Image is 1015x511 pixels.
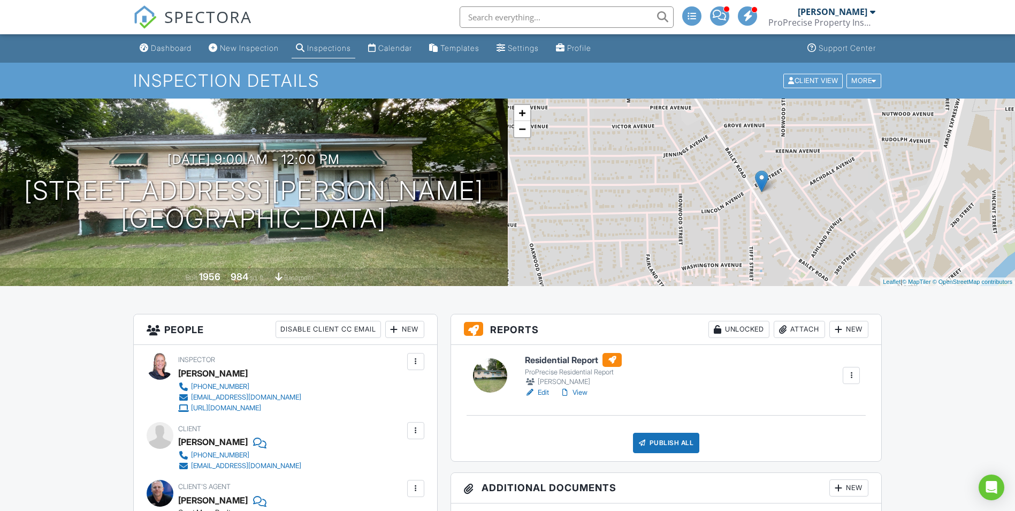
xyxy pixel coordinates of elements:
span: Inspector [178,356,215,364]
div: Support Center [819,43,876,52]
div: New [385,321,424,338]
input: Search everything... [460,6,674,28]
a: Leaflet [883,279,900,285]
div: [EMAIL_ADDRESS][DOMAIN_NAME] [191,393,301,402]
a: Support Center [803,39,880,58]
a: Profile [552,39,596,58]
a: © MapTiler [902,279,931,285]
div: New [829,479,868,497]
a: Calendar [364,39,416,58]
div: Settings [508,43,539,52]
a: SPECTORA [133,14,252,37]
a: Zoom in [514,105,530,121]
div: Inspections [307,43,351,52]
div: New Inspection [220,43,279,52]
div: Publish All [633,433,700,453]
h6: Residential Report [525,353,622,367]
span: Client's Agent [178,483,231,491]
a: New Inspection [204,39,283,58]
img: The Best Home Inspection Software - Spectora [133,5,157,29]
h3: Additional Documents [451,473,882,504]
div: [PERSON_NAME] [178,434,248,450]
a: [EMAIL_ADDRESS][DOMAIN_NAME] [178,392,301,403]
div: 984 [231,271,248,282]
div: Attach [774,321,825,338]
div: Profile [567,43,591,52]
a: [PHONE_NUMBER] [178,381,301,392]
a: [URL][DOMAIN_NAME] [178,403,301,414]
a: © OpenStreetMap contributors [933,279,1012,285]
span: SPECTORA [164,5,252,28]
div: More [846,73,881,88]
div: Disable Client CC Email [276,321,381,338]
div: [PHONE_NUMBER] [191,451,249,460]
span: Client [178,425,201,433]
a: Residential Report ProPrecise Residential Report [PERSON_NAME] [525,353,622,387]
div: ProPrecise Residential Report [525,368,622,377]
div: [PERSON_NAME] [525,377,622,387]
h3: Reports [451,314,882,345]
a: Templates [425,39,484,58]
div: 1956 [199,271,220,282]
div: [PERSON_NAME] [798,6,867,17]
h1: Inspection Details [133,71,882,90]
a: Client View [782,76,845,84]
h3: People [134,314,437,345]
div: [URL][DOMAIN_NAME] [191,404,261,412]
span: Built [186,274,197,282]
div: [EMAIL_ADDRESS][DOMAIN_NAME] [191,462,301,470]
span: basement [284,274,313,282]
a: Dashboard [135,39,196,58]
div: Unlocked [708,321,769,338]
div: New [829,321,868,338]
div: Client View [783,73,843,88]
div: Templates [440,43,479,52]
span: sq. ft. [250,274,265,282]
h1: [STREET_ADDRESS][PERSON_NAME] [GEOGRAPHIC_DATA] [24,177,484,234]
a: Settings [492,39,543,58]
div: Open Intercom Messenger [979,475,1004,500]
a: Inspections [292,39,355,58]
div: [PERSON_NAME] [178,492,248,508]
a: Zoom out [514,121,530,137]
div: Calendar [378,43,412,52]
div: ProPrecise Property Inspections LLC. [768,17,875,28]
a: Edit [525,387,549,398]
a: View [560,387,587,398]
div: [PHONE_NUMBER] [191,382,249,391]
div: | [880,277,1015,287]
div: [PERSON_NAME] [178,365,248,381]
div: Dashboard [151,43,192,52]
h3: [DATE] 9:00 am - 12:00 pm [167,152,340,167]
a: [EMAIL_ADDRESS][DOMAIN_NAME] [178,461,301,471]
a: [PHONE_NUMBER] [178,450,301,461]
